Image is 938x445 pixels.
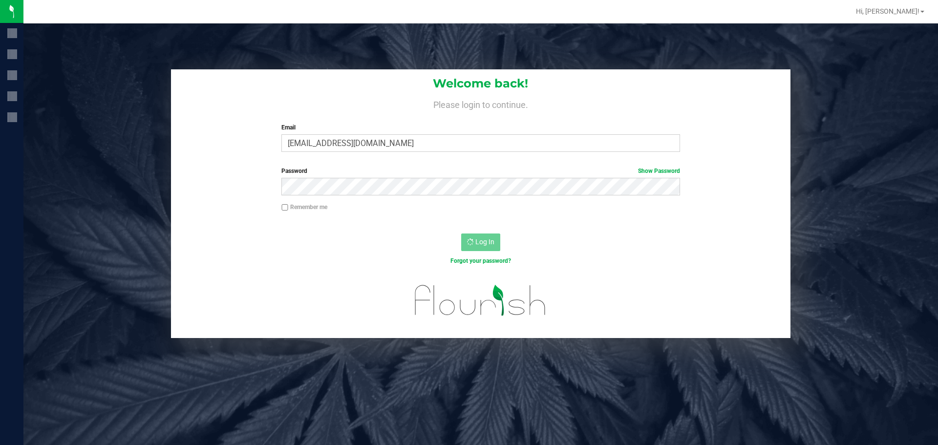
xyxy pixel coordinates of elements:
[403,275,558,325] img: flourish_logo.svg
[281,123,680,132] label: Email
[171,98,790,109] h4: Please login to continue.
[171,77,790,90] h1: Welcome back!
[638,168,680,174] a: Show Password
[281,204,288,211] input: Remember me
[281,168,307,174] span: Password
[281,203,327,212] label: Remember me
[461,233,500,251] button: Log In
[450,257,511,264] a: Forgot your password?
[856,7,919,15] span: Hi, [PERSON_NAME]!
[475,238,494,246] span: Log In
